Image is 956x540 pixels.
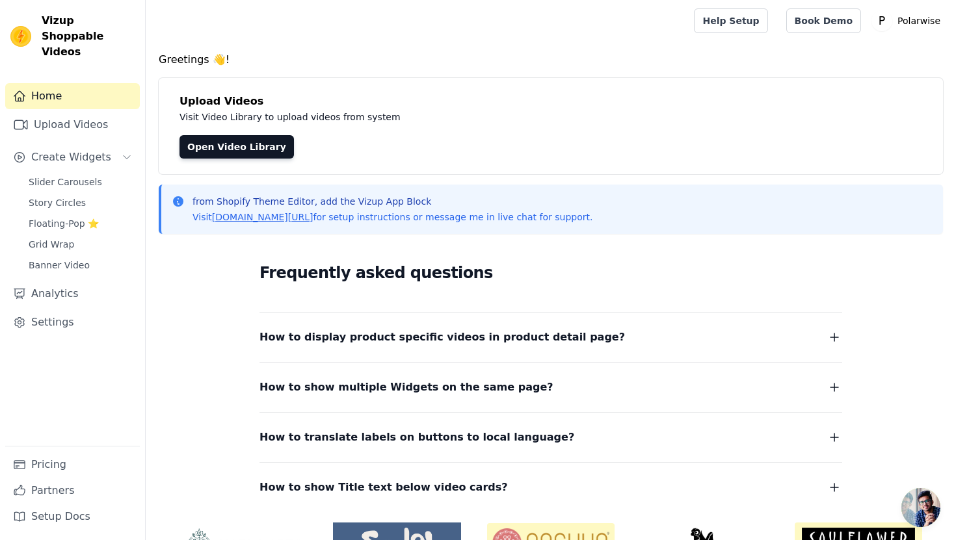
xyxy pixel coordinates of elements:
a: Setup Docs [5,504,140,530]
a: Slider Carousels [21,173,140,191]
span: Slider Carousels [29,175,102,188]
img: Vizup [10,26,31,47]
p: Visit Video Library to upload videos from system [179,109,762,125]
a: [DOMAIN_NAME][URL] [212,212,313,222]
button: How to translate labels on buttons to local language? [259,428,842,446]
button: How to display product specific videos in product detail page? [259,328,842,346]
button: P Polarwise [871,9,946,32]
a: Floating-Pop ⭐ [21,214,140,233]
a: Story Circles [21,194,140,212]
span: Floating-Pop ⭐ [29,217,99,230]
span: Grid Wrap [29,238,74,251]
button: How to show Title text below video cards? [259,478,842,496]
a: Settings [5,309,140,335]
span: How to show Title text below video cards? [259,478,508,496]
span: How to translate labels on buttons to local language? [259,428,574,446]
span: Vizup Shoppable Videos [42,13,135,60]
a: Home [5,83,140,109]
a: Grid Wrap [21,235,140,253]
h4: Upload Videos [179,94,922,109]
span: How to show multiple Widgets on the same page? [259,378,553,396]
p: Visit for setup instructions or message me in live chat for support. [193,211,592,224]
a: Banner Video [21,256,140,274]
p: from Shopify Theme Editor, add the Vizup App Block [193,195,592,208]
a: Book Demo [786,8,861,33]
button: Create Widgets [5,144,140,170]
span: Story Circles [29,196,86,209]
h2: Frequently asked questions [259,260,842,286]
a: Analytics [5,281,140,307]
a: Help Setup [694,8,767,33]
a: Pricing [5,452,140,478]
span: Create Widgets [31,149,111,165]
button: How to show multiple Widgets on the same page? [259,378,842,396]
a: Open de chat [901,488,940,527]
h4: Greetings 👋! [159,52,943,68]
a: Open Video Library [179,135,294,159]
p: Polarwise [892,9,946,32]
span: Banner Video [29,259,90,272]
a: Upload Videos [5,112,140,138]
a: Partners [5,478,140,504]
span: How to display product specific videos in product detail page? [259,328,625,346]
text: P [879,14,885,27]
